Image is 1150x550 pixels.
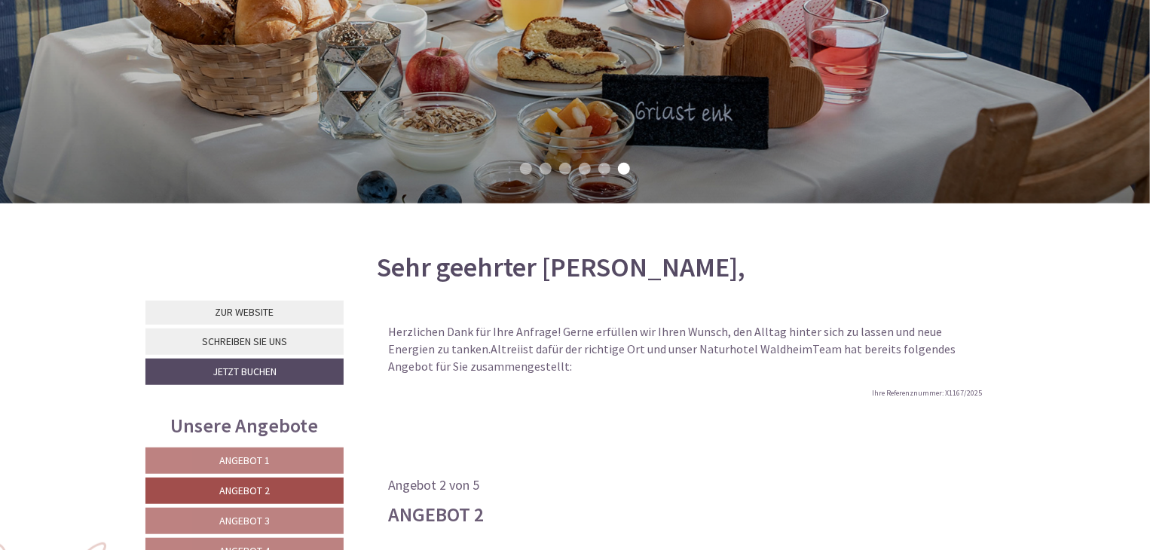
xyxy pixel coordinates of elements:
[389,324,943,356] span: Herzlichen Dank für Ihre Anfrage! Gerne erfüllen wir Ihren Wunsch, den Alltag hinter sich zu lass...
[521,341,700,356] span: ist dafür der richtige Ort und unser
[145,328,344,355] a: Schreiben Sie uns
[219,484,270,497] span: Angebot 2
[269,11,323,37] div: [DATE]
[145,359,344,385] a: Jetzt buchen
[145,301,344,325] a: Zur Website
[389,323,983,375] p: Altrei Naturhotel Waldheim
[145,411,344,439] div: Unsere Angebote
[23,44,232,56] div: Naturhotel Waldheim
[511,397,592,423] button: Senden
[378,252,746,283] h1: Sehr geehrter [PERSON_NAME],
[219,454,270,467] span: Angebot 1
[389,476,480,493] span: Angebot 2 von 5
[389,500,485,528] div: Angebot 2
[11,41,240,87] div: Guten Tag, wie können wir Ihnen helfen?
[872,388,982,398] span: Ihre Referenznummer: X1167/2025
[23,73,232,84] small: 10:20
[219,514,270,527] span: Angebot 3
